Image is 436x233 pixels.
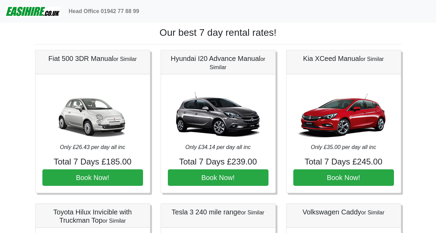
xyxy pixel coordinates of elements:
i: Only £26.43 per day all inc [60,144,125,150]
img: Hyundai I20 Advance Manual [170,81,266,143]
button: Book Now! [42,169,143,186]
h4: Total 7 Days £239.00 [168,157,268,167]
small: or Similar [113,56,137,62]
h5: Fiat 500 3DR Manual [42,54,143,63]
small: or Similar [361,210,385,215]
small: or Similar [103,218,126,224]
h4: Total 7 Days £245.00 [293,157,394,167]
h5: Tesla 3 240 mile range [168,208,268,216]
button: Book Now! [168,169,268,186]
i: Only £34.14 per day all inc [185,144,251,150]
img: easihire_logo_small.png [6,4,60,18]
img: Kia XCeed Manual [295,81,392,143]
h5: Hyundai I20 Advance Manual [168,54,268,71]
a: Head Office 01942 77 88 99 [66,4,142,18]
small: or Similar [241,210,264,215]
small: or Similar [210,56,265,70]
img: Fiat 500 3DR Manual [44,81,141,143]
h4: Total 7 Days £185.00 [42,157,143,167]
button: Book Now! [293,169,394,186]
h5: Kia XCeed Manual [293,54,394,63]
h5: Volkswagen Caddy [293,208,394,216]
h1: Our best 7 day rental rates! [35,27,401,39]
b: Head Office 01942 77 88 99 [69,8,139,14]
i: Only £35.00 per day all inc [311,144,376,150]
small: or Similar [361,56,384,62]
h5: Toyota Hilux Invicible with Truckman Top [42,208,143,224]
